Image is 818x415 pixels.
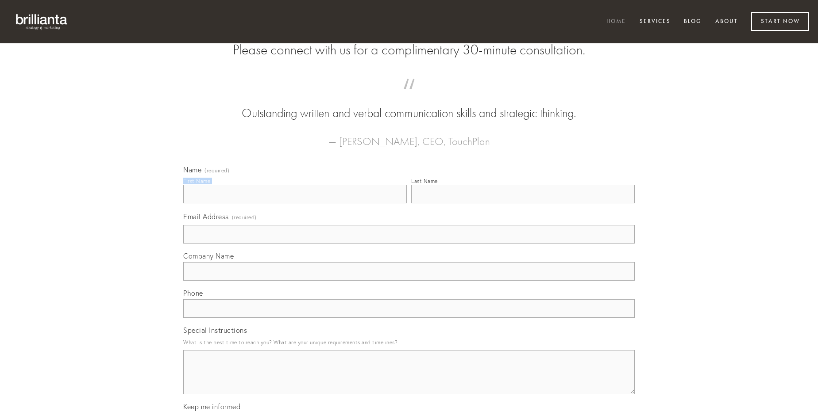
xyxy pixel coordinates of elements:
[197,88,621,105] span: “
[710,15,744,29] a: About
[204,168,229,173] span: (required)
[183,336,635,348] p: What is the best time to reach you? What are your unique requirements and timelines?
[183,251,234,260] span: Company Name
[601,15,632,29] a: Home
[197,122,621,150] figcaption: — [PERSON_NAME], CEO, TouchPlan
[9,9,75,34] img: brillianta - research, strategy, marketing
[411,178,438,184] div: Last Name
[183,326,247,335] span: Special Instructions
[183,42,635,58] h2: Please connect with us for a complimentary 30-minute consultation.
[232,211,257,223] span: (required)
[183,165,201,174] span: Name
[183,212,229,221] span: Email Address
[183,178,210,184] div: First Name
[183,402,240,411] span: Keep me informed
[678,15,707,29] a: Blog
[197,88,621,122] blockquote: Outstanding written and verbal communication skills and strategic thinking.
[751,12,809,31] a: Start Now
[634,15,676,29] a: Services
[183,289,203,297] span: Phone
